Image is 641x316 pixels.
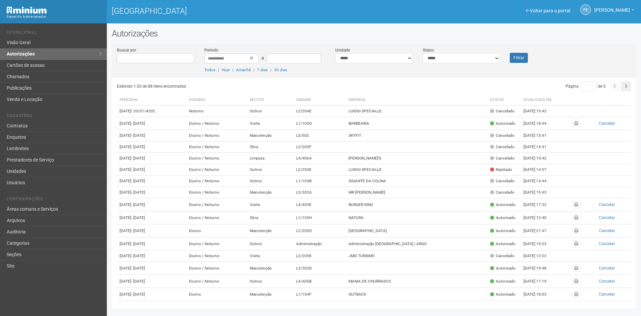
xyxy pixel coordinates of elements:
[131,253,145,258] span: - [DATE]
[346,224,487,237] td: [GEOGRAPHIC_DATA]
[490,202,515,208] div: Autorizado
[186,95,247,106] th: Horário
[261,55,264,61] span: a
[131,190,145,195] span: - [DATE]
[117,117,186,130] td: [DATE]
[490,178,514,184] div: Cancelado
[117,262,186,275] td: [DATE]
[293,95,346,106] th: Unidade
[7,30,102,37] li: Operacional
[112,28,636,38] h2: Autorizações
[247,211,293,224] td: Obra
[293,153,346,164] td: L4/406A
[247,153,293,164] td: Limpeza
[490,215,515,221] div: Autorizado
[490,279,515,284] div: Autorizado
[117,187,186,198] td: [DATE]
[131,215,145,220] span: - [DATE]
[490,121,515,126] div: Autorizado
[521,106,558,117] td: [DATE] 15:42
[274,68,287,72] a: 30 dias
[247,250,293,262] td: Visita
[293,198,346,211] td: L4/403E
[247,130,293,141] td: Manutenção
[117,211,186,224] td: [DATE]
[117,198,186,211] td: [DATE]
[186,187,247,198] td: Diurno / Noturno
[293,130,346,141] td: L5/502
[131,133,145,138] span: - [DATE]
[186,117,247,130] td: Diurno / Noturno
[490,228,515,234] div: Autorizado
[253,68,254,72] span: |
[521,176,558,187] td: [DATE] 14:44
[257,68,268,72] a: 7 dias
[247,301,293,314] td: Outros
[526,8,570,13] a: Voltar para o portal
[131,279,145,284] span: - [DATE]
[423,47,434,53] label: Status
[186,301,247,314] td: Diurno / Noturno
[521,164,558,176] td: [DATE] 14:57
[586,240,628,247] button: Cancelar
[117,141,186,153] td: [DATE]
[7,7,47,14] img: Minium
[204,68,215,72] a: Todos
[7,14,102,20] div: Painel do Administrador
[232,68,233,72] span: |
[346,130,487,141] td: SKYFIT
[186,250,247,262] td: Diurno / Noturno
[586,227,628,234] button: Cancelar
[293,164,346,176] td: L2/204E
[346,211,487,224] td: NATURA
[293,262,346,275] td: L3/303D
[490,155,514,161] div: Cancelado
[247,275,293,288] td: Outros
[131,156,145,161] span: - [DATE]
[117,95,186,106] th: Período
[186,211,247,224] td: Diurno / Noturno
[490,253,514,259] div: Cancelado
[586,291,628,298] button: Cancelar
[117,288,186,301] td: [DATE]
[186,141,247,153] td: Diurno / Noturno
[293,275,346,288] td: L4/405B
[521,262,558,275] td: [DATE] 19:48
[586,120,628,127] button: Cancelar
[293,106,346,117] td: L2/204E
[293,237,346,250] td: Administração
[117,237,186,250] td: [DATE]
[131,109,155,113] span: - 20/01/4202
[186,153,247,164] td: Diurno / Noturno
[521,198,558,211] td: [DATE] 17:32
[117,301,186,314] td: [DATE]
[186,262,247,275] td: Diurno / Noturno
[117,176,186,187] td: [DATE]
[247,187,293,198] td: Manutenção
[346,176,487,187] td: GIGANTE DA COLINA
[521,250,558,262] td: [DATE] 13:22
[247,95,293,106] th: Motivo
[131,179,145,183] span: - [DATE]
[346,237,487,250] td: Administração [GEOGRAPHIC_DATA] | ARGO
[346,198,487,211] td: BURGER KING
[131,167,145,172] span: - [DATE]
[586,278,628,285] button: Cancelar
[490,133,514,138] div: Cancelado
[293,176,346,187] td: L1/104B
[131,144,145,149] span: - [DATE]
[521,301,558,314] td: [DATE] 18:24
[586,265,628,272] button: Cancelar
[186,164,247,176] td: Diurno / Noturno
[131,228,145,233] span: - [DATE]
[117,130,186,141] td: [DATE]
[293,187,346,198] td: L3/302A
[293,141,346,153] td: L2/205F
[131,266,145,271] span: - [DATE]
[521,224,558,237] td: [DATE] 21:47
[490,190,514,195] div: Cancelado
[521,288,558,301] td: [DATE] 18:03
[112,7,369,15] h1: [GEOGRAPHIC_DATA]
[247,262,293,275] td: Manutenção
[117,106,186,117] td: [DATE]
